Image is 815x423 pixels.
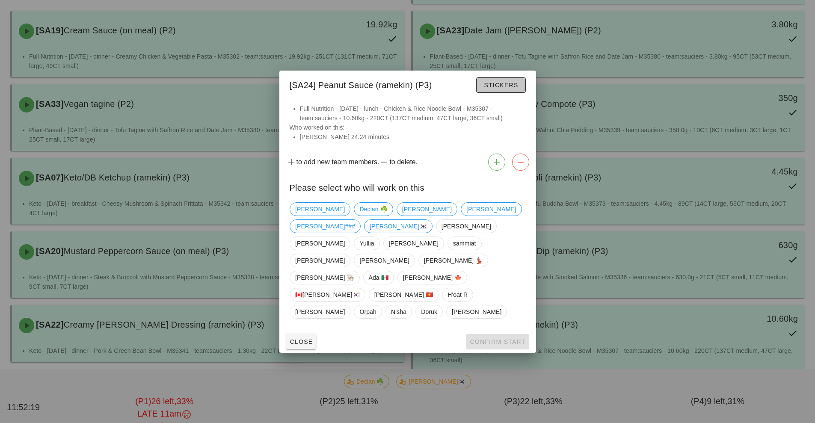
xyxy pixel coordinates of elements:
[300,132,526,142] li: [PERSON_NAME] 24.24 minutes
[370,220,427,233] span: [PERSON_NAME]🇰🇷
[441,220,491,233] span: [PERSON_NAME]
[295,220,355,233] span: [PERSON_NAME]###
[300,104,526,123] li: Full Nutrition - [DATE] - lunch - Chicken & Rice Noodle Bowl - M35307 - team:sauciers - 10.60kg -...
[453,237,476,250] span: sammiat
[279,174,536,199] div: Please select who will work on this
[391,305,406,318] span: Nisha
[466,203,516,216] span: [PERSON_NAME]
[279,104,536,150] div: Who worked on this:
[402,203,451,216] span: [PERSON_NAME]
[359,305,376,318] span: Orpah
[295,288,360,301] span: 🇨🇦[PERSON_NAME]🇰🇷
[295,237,345,250] span: [PERSON_NAME]
[290,338,313,345] span: Close
[359,237,374,250] span: Yullia
[295,305,345,318] span: [PERSON_NAME]
[295,203,345,216] span: [PERSON_NAME]
[403,271,462,284] span: [PERSON_NAME] 🍁
[359,254,409,267] span: [PERSON_NAME]
[483,82,518,89] span: Stickers
[424,254,483,267] span: [PERSON_NAME] 💃🏽
[279,71,536,97] div: [SA24] Peanut Sauce (ramekin) (P3)
[374,288,433,301] span: [PERSON_NAME] 🇻🇳
[359,203,387,216] span: Declan ☘️
[452,305,501,318] span: [PERSON_NAME]
[286,334,317,349] button: Close
[476,77,525,93] button: Stickers
[295,271,354,284] span: [PERSON_NAME] 👨🏼‍🍳
[295,254,345,267] span: [PERSON_NAME]
[279,150,536,174] div: to add new team members. to delete.
[448,288,468,301] span: H'oat R
[421,305,437,318] span: Doruk
[368,271,388,284] span: Ada 🇲🇽
[388,237,438,250] span: [PERSON_NAME]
